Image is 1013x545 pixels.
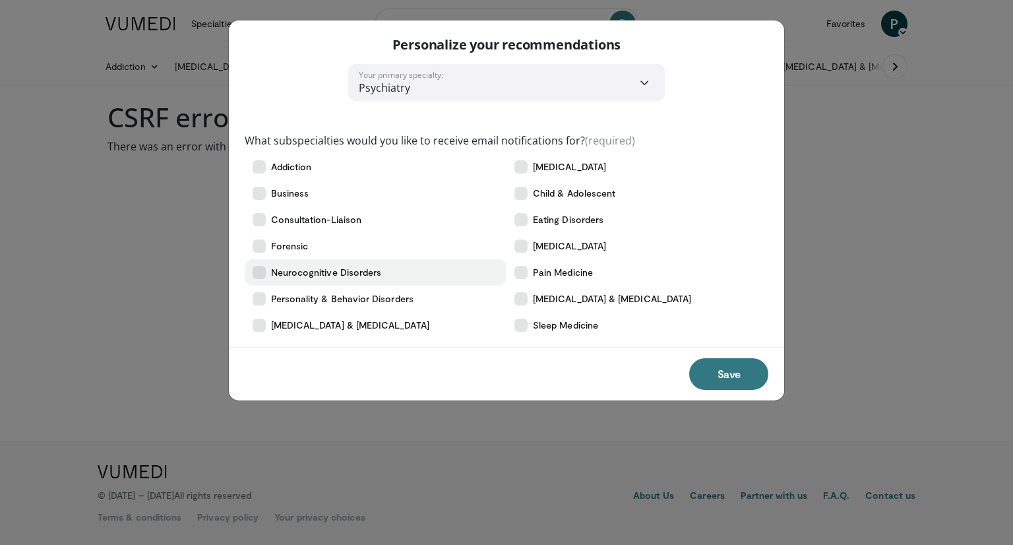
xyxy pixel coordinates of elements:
[271,319,429,332] span: [MEDICAL_DATA] & [MEDICAL_DATA]
[533,187,615,200] span: Child & Adolescent
[533,266,593,279] span: Pain Medicine
[271,240,309,253] span: Forensic
[392,36,621,53] p: Personalize your recommendations
[271,213,361,226] span: Consultation-Liaison
[533,319,598,332] span: Sleep Medicine
[533,292,691,305] span: [MEDICAL_DATA] & [MEDICAL_DATA]
[271,292,414,305] span: Personality & Behavior Disorders
[689,358,768,390] button: Save
[533,160,606,174] span: [MEDICAL_DATA]
[271,160,312,174] span: Addiction
[533,240,606,253] span: [MEDICAL_DATA]
[585,133,635,148] span: (required)
[271,187,309,200] span: Business
[533,213,603,226] span: Eating Disorders
[245,133,635,148] label: What subspecialties would you like to receive email notifications for?
[271,266,382,279] span: Neurocognitive Disorders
